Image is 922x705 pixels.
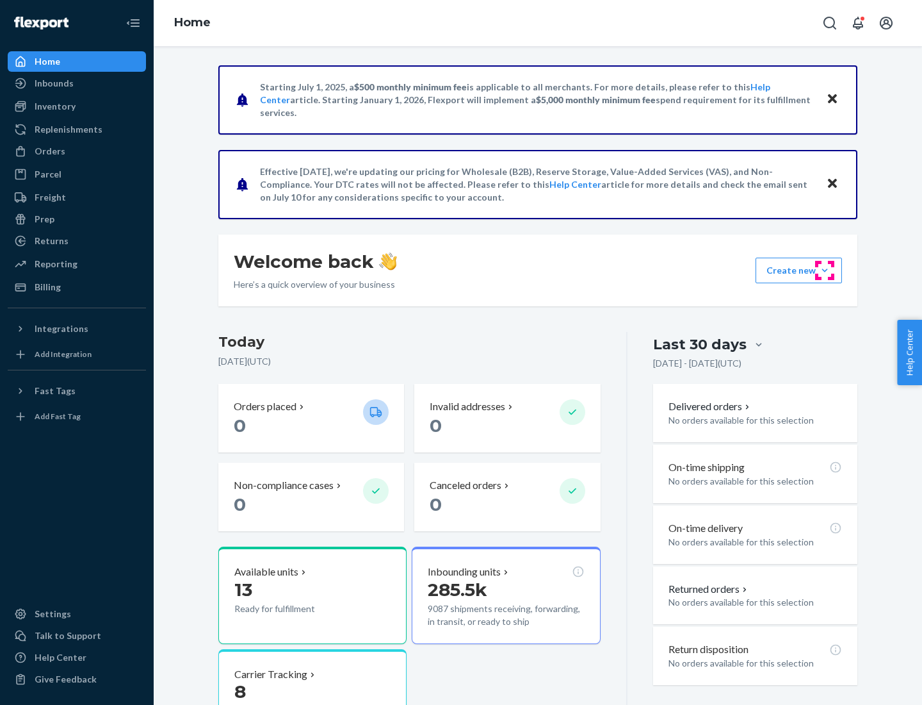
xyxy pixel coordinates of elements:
[218,463,404,531] button: Non-compliance cases 0
[234,493,246,515] span: 0
[234,415,246,436] span: 0
[35,322,88,335] div: Integrations
[8,647,146,668] a: Help Center
[8,669,146,690] button: Give Feedback
[430,415,442,436] span: 0
[379,253,397,270] img: hand-wave emoji
[35,281,61,294] div: Billing
[35,123,102,136] div: Replenishments
[35,235,69,247] div: Returns
[8,626,146,646] a: Talk to Support
[234,565,298,579] p: Available units
[668,642,748,657] p: Return disposition
[35,673,97,686] div: Give Feedback
[653,335,747,354] div: Last 30 days
[234,278,397,291] p: Here’s a quick overview of your business
[120,10,146,36] button: Close Navigation
[845,10,871,36] button: Open notifications
[668,536,842,549] p: No orders available for this selection
[428,565,501,579] p: Inbounding units
[35,608,71,620] div: Settings
[14,17,69,29] img: Flexport logo
[35,411,81,422] div: Add Fast Tag
[653,357,741,370] p: [DATE] - [DATE] ( UTC )
[218,332,601,352] h3: Today
[430,478,501,493] p: Canceled orders
[824,175,841,194] button: Close
[8,51,146,72] a: Home
[234,602,353,615] p: Ready for fulfillment
[8,406,146,427] a: Add Fast Tag
[428,602,584,628] p: 9087 shipments receiving, forwarding, in transit, or ready to ship
[35,629,101,642] div: Talk to Support
[234,250,397,273] h1: Welcome back
[8,604,146,624] a: Settings
[668,521,743,536] p: On-time delivery
[35,145,65,158] div: Orders
[8,96,146,117] a: Inventory
[35,191,66,204] div: Freight
[8,254,146,274] a: Reporting
[430,493,442,515] span: 0
[873,10,899,36] button: Open account menu
[8,209,146,229] a: Prep
[35,651,86,664] div: Help Center
[668,475,842,488] p: No orders available for this selection
[35,77,74,90] div: Inbounds
[668,414,842,427] p: No orders available for this selection
[8,319,146,339] button: Integrations
[8,187,146,208] a: Freight
[668,460,745,475] p: On-time shipping
[668,399,752,414] button: Delivered orders
[218,547,407,644] button: Available units13Ready for fulfillment
[756,258,842,283] button: Create new
[260,81,814,119] p: Starting July 1, 2025, a is applicable to all merchants. For more details, please refer to this a...
[8,231,146,251] a: Returns
[549,179,601,190] a: Help Center
[897,320,922,385] button: Help Center
[8,164,146,185] a: Parcel
[536,94,656,105] span: $5,000 monthly minimum fee
[174,15,211,29] a: Home
[430,399,505,414] p: Invalid addresses
[35,55,60,68] div: Home
[8,277,146,297] a: Billing
[414,384,600,452] button: Invalid addresses 0
[164,4,221,42] ol: breadcrumbs
[234,579,252,601] span: 13
[260,165,814,204] p: Effective [DATE], we're updating our pricing for Wholesale (B2B), Reserve Storage, Value-Added Se...
[8,73,146,94] a: Inbounds
[412,547,600,644] button: Inbounding units285.5k9087 shipments receiving, forwarding, in transit, or ready to ship
[234,681,246,702] span: 8
[35,258,77,270] div: Reporting
[668,596,842,609] p: No orders available for this selection
[8,381,146,401] button: Fast Tags
[8,141,146,162] a: Orders
[218,355,601,368] p: [DATE] ( UTC )
[668,657,842,670] p: No orders available for this selection
[668,582,750,597] button: Returned orders
[428,579,487,601] span: 285.5k
[817,10,843,36] button: Open Search Box
[218,384,404,452] button: Orders placed 0
[234,667,307,682] p: Carrier Tracking
[35,349,92,360] div: Add Integration
[35,168,61,181] div: Parcel
[234,399,296,414] p: Orders placed
[8,344,146,365] a: Add Integration
[824,90,841,109] button: Close
[35,385,76,397] div: Fast Tags
[8,119,146,140] a: Replenishments
[354,81,467,92] span: $500 monthly minimum fee
[234,478,334,493] p: Non-compliance cases
[35,100,76,113] div: Inventory
[35,213,54,226] div: Prep
[414,463,600,531] button: Canceled orders 0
